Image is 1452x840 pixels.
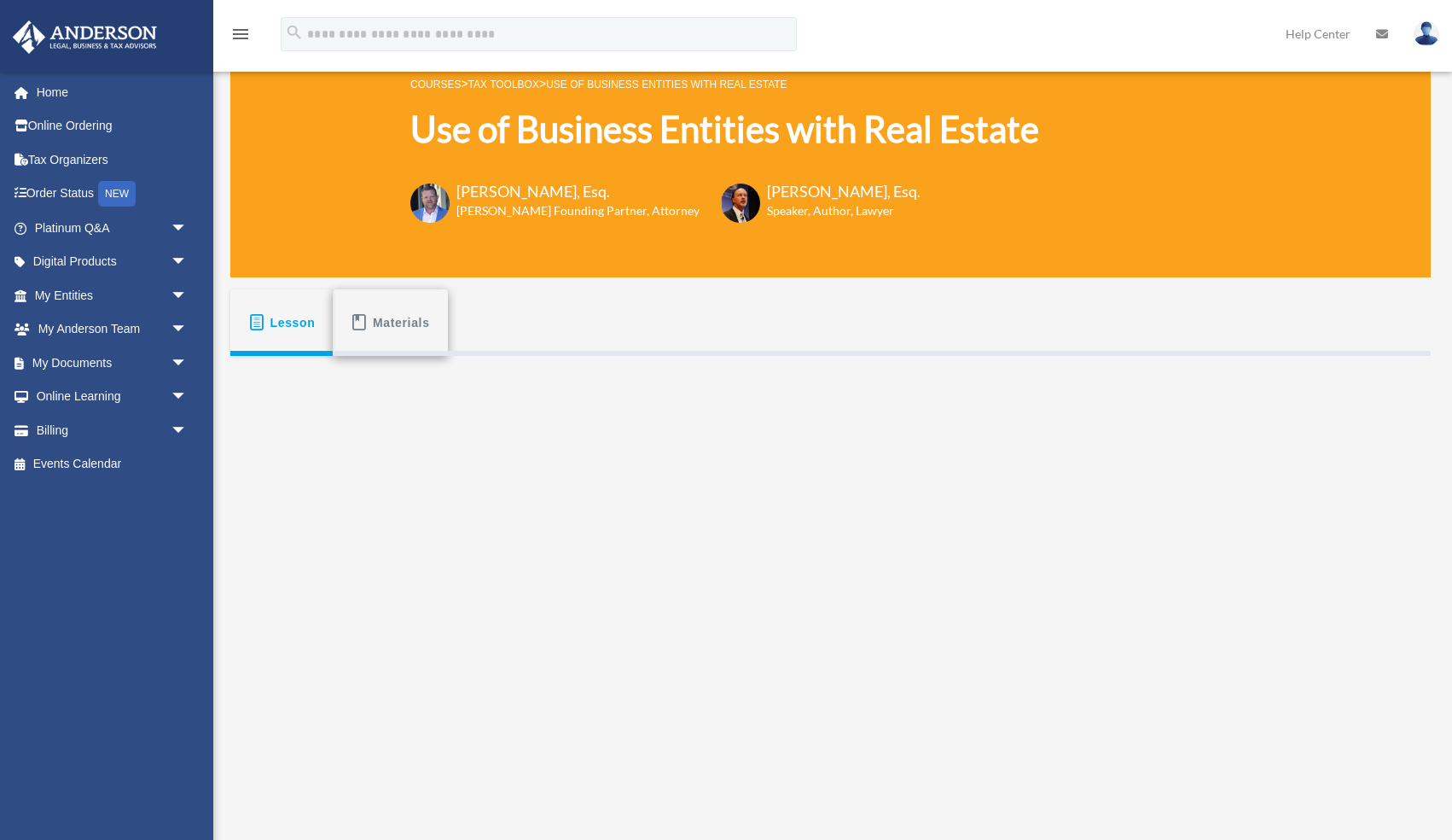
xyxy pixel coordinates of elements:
[410,79,461,90] a: COURSES
[12,380,213,414] a: Online Learningarrow_drop_down
[12,75,213,109] a: Home
[12,278,213,312] a: My Entitiesarrow_drop_down
[270,307,316,338] span: Lesson
[546,79,787,90] a: Use of Business Entities with Real Estate
[456,202,700,219] h6: [PERSON_NAME] Founding Partner, Attorney
[12,312,213,347] a: My Anderson Teamarrow_drop_down
[767,181,921,202] h3: [PERSON_NAME], Esq.
[285,23,304,42] i: search
[410,73,1039,95] p: > >
[12,413,213,447] a: Billingarrow_drop_down
[171,312,205,347] span: arrow_drop_down
[12,346,213,380] a: My Documentsarrow_drop_down
[410,104,1039,155] h1: Use of Business Entities with Real Estate
[12,109,213,143] a: Online Ordering
[230,30,251,44] a: menu
[468,79,539,90] a: Tax Toolbox
[171,346,205,381] span: arrow_drop_down
[171,278,205,313] span: arrow_drop_down
[8,20,162,54] img: Anderson Advisors Platinum Portal
[12,211,213,245] a: Platinum Q&Aarrow_drop_down
[230,24,251,44] i: menu
[12,245,213,279] a: Digital Productsarrow_drop_down
[410,184,450,223] img: Toby-circle-head.png
[12,143,213,177] a: Tax Organizers
[721,184,760,223] img: Scott-Estill-Headshot.png
[98,181,136,207] div: NEW
[171,245,205,280] span: arrow_drop_down
[171,211,205,246] span: arrow_drop_down
[373,307,430,338] span: Materials
[1414,21,1439,46] img: User Pic
[12,177,213,212] a: Order StatusNEW
[12,447,213,481] a: Events Calendar
[767,202,899,219] h6: Speaker, Author, Lawyer
[171,413,205,448] span: arrow_drop_down
[171,380,205,415] span: arrow_drop_down
[456,181,700,202] h3: [PERSON_NAME], Esq.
